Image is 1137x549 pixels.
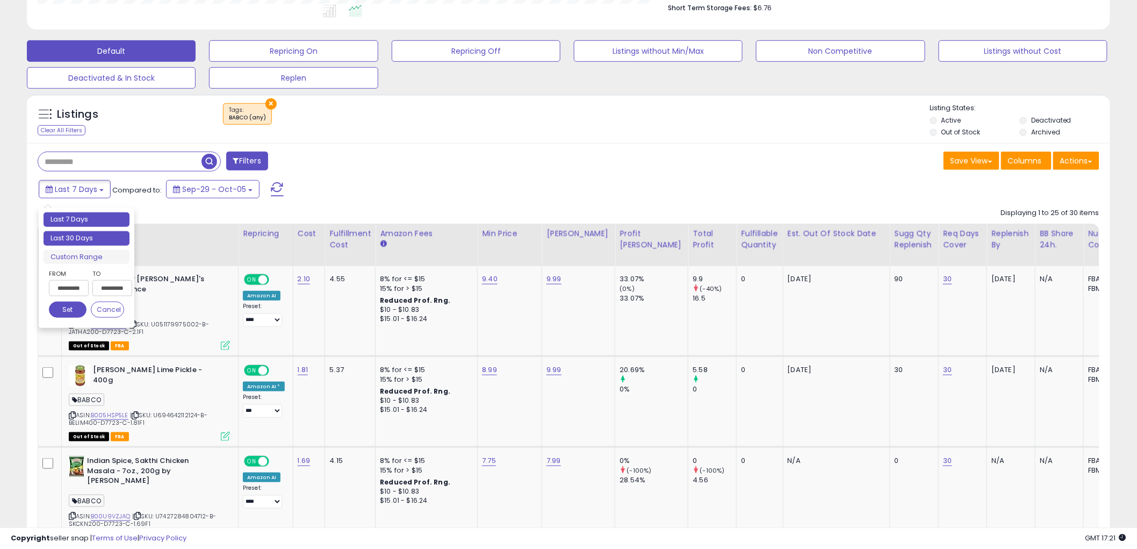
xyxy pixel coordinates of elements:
div: Amazon Fees [380,228,473,239]
div: 0 [895,456,931,466]
div: 5.37 [329,365,367,375]
span: 2025-10-13 17:21 GMT [1085,533,1126,543]
div: Amazon AI * [243,382,285,391]
div: 0% [620,384,688,394]
p: [DATE] [788,274,882,284]
div: 33.07% [620,294,688,303]
div: 30 [895,365,931,375]
span: | SKU: U694642112124-B-BELIM400-D7723-C-1.81F1 [69,411,207,427]
div: 8% for <= $15 [380,456,469,466]
div: $10 - $10.83 [380,487,469,496]
li: Last 7 Days [44,212,129,227]
a: 30 [943,365,952,375]
div: FBM: 0 [1088,284,1124,294]
div: [PERSON_NAME] [546,228,610,239]
div: 0 [693,384,736,394]
span: Tags : [229,106,266,122]
div: 0% [620,456,688,466]
div: Fulfillment Cost [329,228,371,251]
small: (-100%) [627,466,652,475]
span: All listings that are currently out of stock and unavailable for purchase on Amazon [69,341,109,351]
strong: Copyright [11,533,50,543]
span: Last 7 Days [55,184,97,195]
div: ASIN: [69,274,230,349]
div: Replenish By [991,228,1031,251]
a: 30 [943,274,952,284]
li: Custom Range [44,250,129,265]
div: FBM: 1 [1088,375,1124,384]
small: Amazon Fees. [380,239,386,249]
div: 0 [741,274,774,284]
button: Deactivated & In Stock [27,67,196,89]
div: N/A [991,456,1027,466]
a: 8.99 [482,365,497,375]
label: Out of Stock [941,127,981,137]
button: Listings without Min/Max [574,40,743,62]
div: N/A [1040,365,1075,375]
div: 4.56 [693,475,736,485]
div: Num of Comp. [1088,228,1127,251]
div: 28.54% [620,475,688,485]
div: FBA: 1 [1088,365,1124,375]
div: $15.01 - $16.24 [380,496,469,505]
div: Repricing [243,228,289,239]
a: 9.99 [546,365,562,375]
b: Great Bazaar [PERSON_NAME]'s Thattai, 7 Ounce [85,274,216,297]
img: 514UMpoTcQL._SL40_.jpg [69,456,84,477]
b: Reduced Prof. Rng. [380,296,450,305]
p: N/A [788,456,882,466]
div: 33.07% [620,274,688,284]
a: Privacy Policy [139,533,186,543]
span: OFF [268,457,285,466]
span: $6.76 [753,3,772,13]
span: ON [245,275,258,284]
button: Sep-29 - Oct-05 [166,180,260,198]
div: N/A [1040,274,1075,284]
a: 9.40 [482,274,498,284]
div: Preset: [243,394,285,418]
div: 0 [693,456,736,466]
small: (-100%) [700,466,725,475]
div: $10 - $10.83 [380,305,469,315]
span: Sep-29 - Oct-05 [182,184,246,195]
a: 1.69 [298,455,311,466]
button: × [265,98,277,110]
div: Fulfillable Quantity [741,228,778,251]
div: seller snap | | [11,533,186,544]
div: BB Share 24h. [1040,228,1079,251]
div: Title [66,228,234,239]
div: 15% for > $15 [380,375,469,384]
a: 7.75 [482,455,496,466]
div: Total Profit [693,228,732,251]
label: Archived [1031,127,1060,137]
div: 8% for <= $15 [380,365,469,375]
a: Terms of Use [92,533,138,543]
div: 5.58 [693,365,736,375]
div: $15.01 - $16.24 [380,315,469,324]
div: 4.55 [329,274,367,284]
div: Amazon AI [243,291,280,301]
b: Indian Spice, Sakthi Chicken Masala - 7oz., 200g by [PERSON_NAME] [87,456,218,489]
div: Cost [298,228,321,239]
label: From [49,268,87,279]
button: Default [27,40,196,62]
div: Preset: [243,484,285,509]
a: B00U9VZJAQ [91,512,131,521]
div: N/A [1040,456,1075,466]
a: B005HSP5LE [91,411,128,420]
div: Amazon AI [243,473,280,482]
div: Min Price [482,228,537,239]
button: Save View [944,152,999,170]
span: Compared to: [112,185,162,195]
b: Short Term Storage Fees: [668,3,752,12]
li: Last 30 Days [44,231,129,246]
div: 16.5 [693,294,736,303]
span: OFF [268,366,285,375]
div: FBA: 0 [1088,274,1124,284]
b: Reduced Prof. Rng. [380,477,450,487]
span: | SKU: U7427284804712-B-SKCKN200-D7723-C-1.69F1 [69,512,216,528]
div: 9.9 [693,274,736,284]
span: BABCO [69,394,104,406]
button: Last 7 Days [39,180,111,198]
div: 0 [741,365,774,375]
